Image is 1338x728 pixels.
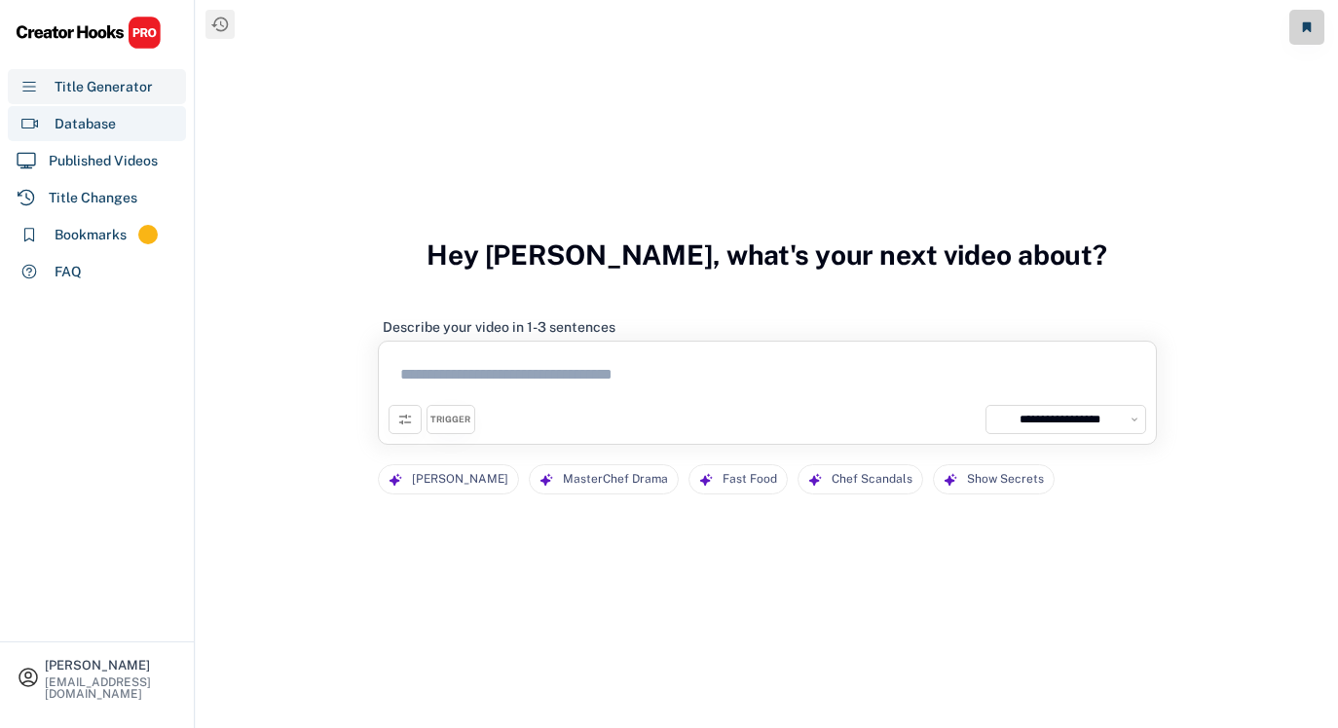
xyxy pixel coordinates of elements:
div: Chef Scandals [832,465,912,493]
div: Fast Food [723,465,777,493]
div: [PERSON_NAME] [45,659,177,672]
h3: Hey [PERSON_NAME], what's your next video about? [427,218,1107,292]
div: [PERSON_NAME] [412,465,508,493]
img: CHPRO%20Logo.svg [16,16,162,50]
div: Published Videos [49,151,158,171]
div: MasterChef Drama [563,465,668,493]
div: Describe your video in 1-3 sentences [383,318,615,336]
div: FAQ [55,262,82,282]
div: Show Secrets [967,465,1044,493]
img: yH5BAEAAAAALAAAAAABAAEAAAIBRAA7 [991,411,1009,428]
div: [EMAIL_ADDRESS][DOMAIN_NAME] [45,676,177,700]
div: TRIGGER [430,414,470,426]
div: Bookmarks [55,225,127,245]
div: Database [55,114,116,134]
div: Title Changes [49,188,137,208]
div: Title Generator [55,77,153,97]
